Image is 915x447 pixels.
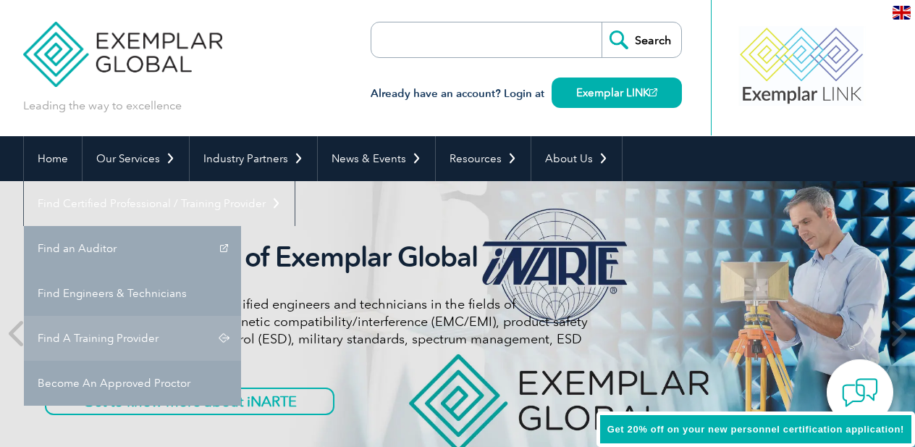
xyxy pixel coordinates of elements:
[552,78,682,108] a: Exemplar LINK
[190,136,317,181] a: Industry Partners
[436,136,531,181] a: Resources
[24,226,241,271] a: Find an Auditor
[531,136,622,181] a: About Us
[602,22,681,57] input: Search
[893,6,911,20] img: en
[45,296,588,365] p: iNARTE certifications are for qualified engineers and technicians in the fields of telecommunicat...
[24,271,241,316] a: Find Engineers & Technicians
[24,181,295,226] a: Find Certified Professional / Training Provider
[649,88,657,96] img: open_square.png
[318,136,435,181] a: News & Events
[83,136,189,181] a: Our Services
[24,136,82,181] a: Home
[371,85,682,103] h3: Already have an account? Login at
[842,375,878,411] img: contact-chat.png
[23,98,182,114] p: Leading the way to excellence
[45,241,588,274] h2: iNARTE is a Part of Exemplar Global
[24,361,241,406] a: Become An Approved Proctor
[24,316,241,361] a: Find A Training Provider
[607,424,904,435] span: Get 20% off on your new personnel certification application!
